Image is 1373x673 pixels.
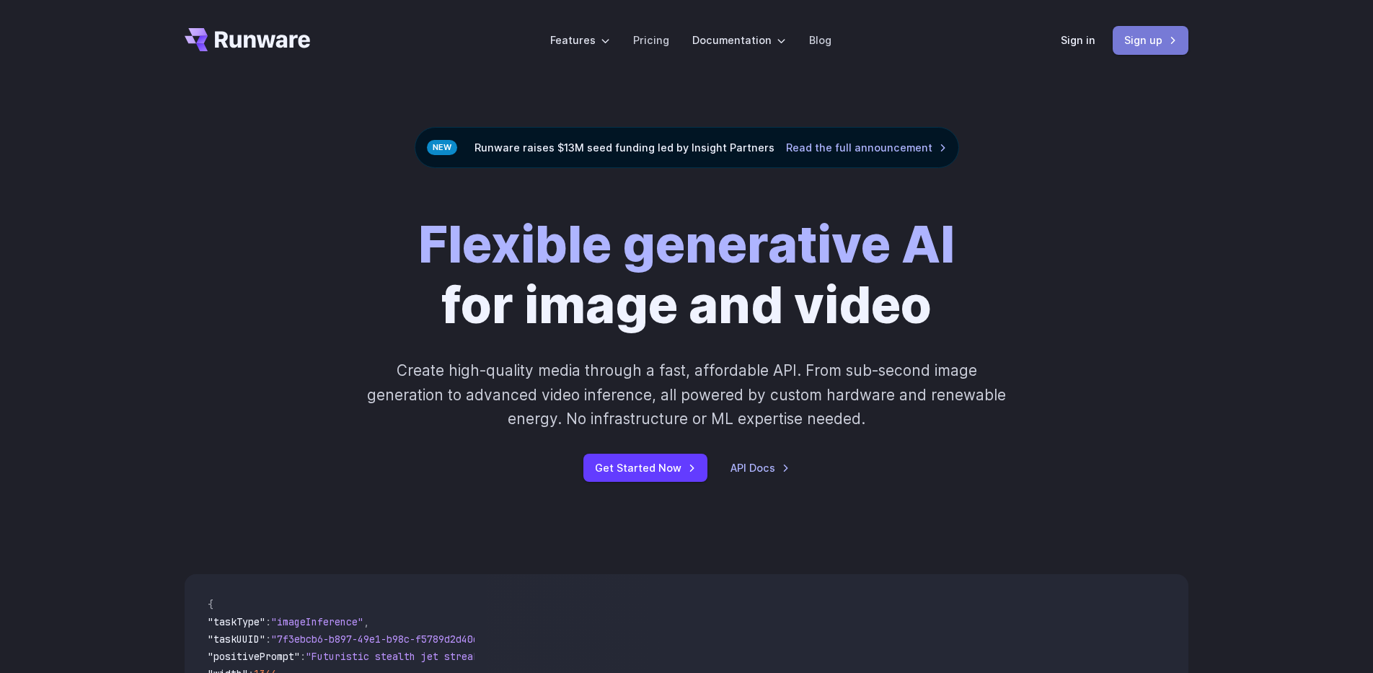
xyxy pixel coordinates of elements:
[265,615,271,628] span: :
[583,454,707,482] a: Get Started Now
[208,650,300,663] span: "positivePrompt"
[1061,32,1095,48] a: Sign in
[300,650,306,663] span: :
[185,28,310,51] a: Go to /
[271,633,490,646] span: "7f3ebcb6-b897-49e1-b98c-f5789d2d40d7"
[1113,26,1188,54] a: Sign up
[415,127,959,168] div: Runware raises $13M seed funding led by Insight Partners
[208,615,265,628] span: "taskType"
[786,139,947,156] a: Read the full announcement
[271,615,363,628] span: "imageInference"
[418,214,955,335] h1: for image and video
[208,598,213,611] span: {
[208,633,265,646] span: "taskUUID"
[363,615,369,628] span: ,
[366,359,1008,431] p: Create high-quality media through a fast, affordable API. From sub-second image generation to adv...
[418,214,955,275] strong: Flexible generative AI
[306,650,831,663] span: "Futuristic stealth jet streaking through a neon-lit cityscape with glowing purple exhaust"
[692,32,786,48] label: Documentation
[809,32,831,48] a: Blog
[633,32,669,48] a: Pricing
[550,32,610,48] label: Features
[265,633,271,646] span: :
[730,459,790,476] a: API Docs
